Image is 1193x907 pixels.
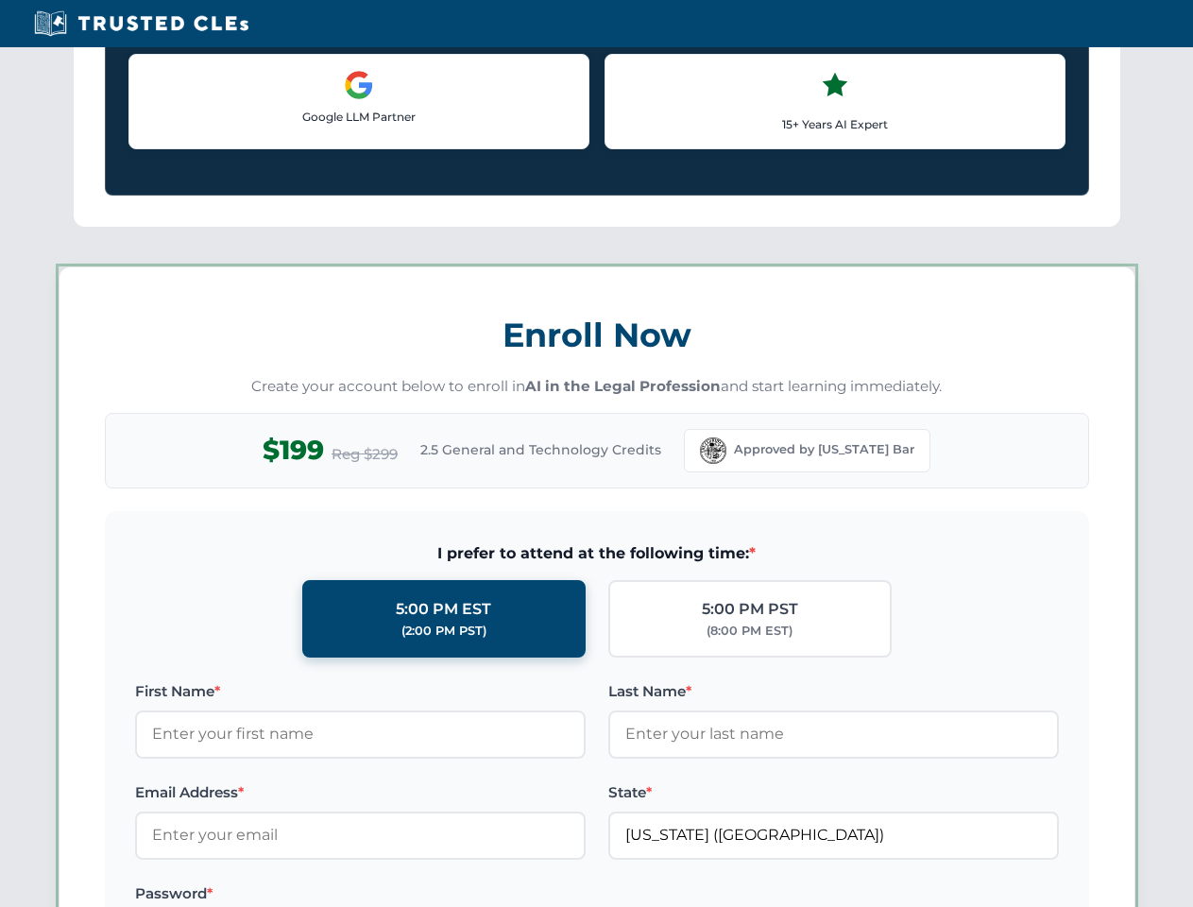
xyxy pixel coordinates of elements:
label: Email Address [135,781,586,804]
p: Create your account below to enroll in and start learning immediately. [105,376,1089,398]
label: Password [135,882,586,905]
label: State [608,781,1059,804]
label: First Name [135,680,586,703]
input: Florida (FL) [608,812,1059,859]
span: 2.5 General and Technology Credits [420,439,661,460]
input: Enter your first name [135,710,586,758]
input: Enter your email [135,812,586,859]
div: 5:00 PM PST [702,597,798,622]
input: Enter your last name [608,710,1059,758]
p: 15+ Years AI Expert [621,115,1049,133]
div: (2:00 PM PST) [401,622,486,641]
span: Approved by [US_STATE] Bar [734,440,914,459]
span: I prefer to attend at the following time: [135,541,1059,566]
img: Florida Bar [700,437,726,464]
span: $199 [263,429,324,471]
img: Google [344,70,374,100]
label: Last Name [608,680,1059,703]
h3: Enroll Now [105,305,1089,365]
div: 5:00 PM EST [396,597,491,622]
div: (8:00 PM EST) [707,622,792,641]
span: Reg $299 [332,443,398,466]
p: Google LLM Partner [145,108,573,126]
img: Trusted CLEs [28,9,254,38]
strong: AI in the Legal Profession [525,377,721,395]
